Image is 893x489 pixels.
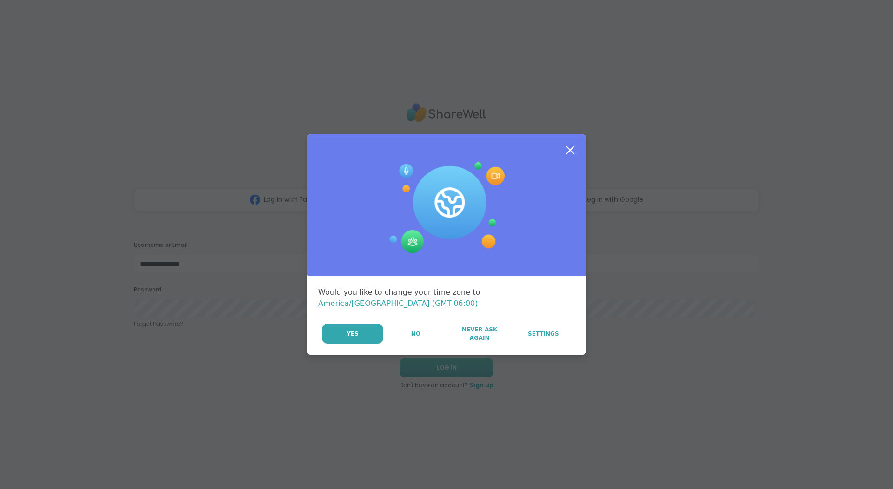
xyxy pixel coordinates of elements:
[322,324,383,344] button: Yes
[512,324,575,344] a: Settings
[347,330,359,338] span: Yes
[528,330,559,338] span: Settings
[318,299,478,308] span: America/[GEOGRAPHIC_DATA] (GMT-06:00)
[411,330,420,338] span: No
[388,162,505,253] img: Session Experience
[453,325,506,342] span: Never Ask Again
[448,324,511,344] button: Never Ask Again
[318,287,575,309] div: Would you like to change your time zone to
[384,324,447,344] button: No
